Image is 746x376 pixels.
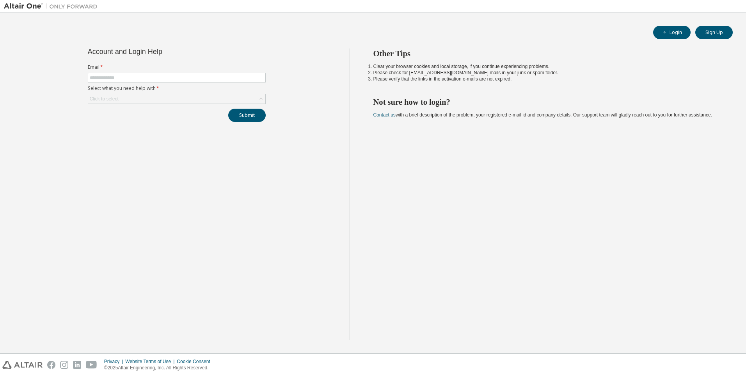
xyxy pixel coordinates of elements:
img: facebook.svg [47,361,55,369]
li: Please verify that the links in the activation e-mails are not expired. [373,76,719,82]
img: Altair One [4,2,101,10]
label: Email [88,64,266,70]
label: Select what you need help with [88,85,266,91]
p: © 2025 Altair Engineering, Inc. All Rights Reserved. [104,365,215,371]
span: with a brief description of the problem, your registered e-mail id and company details. Our suppo... [373,112,712,118]
button: Submit [228,109,266,122]
a: Contact us [373,112,396,118]
img: linkedin.svg [73,361,81,369]
div: Click to select [90,96,119,102]
button: Login [653,26,691,39]
div: Cookie Consent [177,358,215,365]
div: Privacy [104,358,125,365]
button: Sign Up [695,26,733,39]
h2: Other Tips [373,48,719,59]
h2: Not sure how to login? [373,97,719,107]
div: Website Terms of Use [125,358,177,365]
div: Click to select [88,94,265,104]
img: instagram.svg [60,361,68,369]
li: Please check for [EMAIL_ADDRESS][DOMAIN_NAME] mails in your junk or spam folder. [373,70,719,76]
li: Clear your browser cookies and local storage, if you continue experiencing problems. [373,63,719,70]
div: Account and Login Help [88,48,230,55]
img: altair_logo.svg [2,361,43,369]
img: youtube.svg [86,361,97,369]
